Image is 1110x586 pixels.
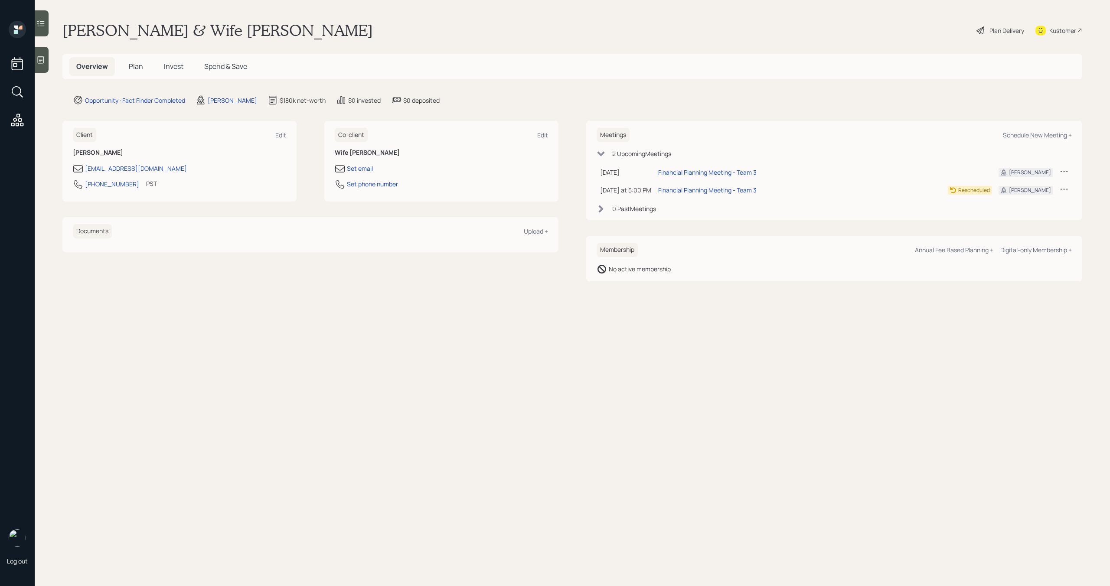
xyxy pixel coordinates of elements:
[76,62,108,71] span: Overview
[7,557,28,565] div: Log out
[989,26,1024,35] div: Plan Delivery
[537,131,548,139] div: Edit
[1049,26,1076,35] div: Kustomer
[915,246,993,254] div: Annual Fee Based Planning +
[597,243,638,257] h6: Membership
[1003,131,1072,139] div: Schedule New Meeting +
[275,131,286,139] div: Edit
[146,179,157,188] div: PST
[335,128,368,142] h6: Co-client
[600,168,651,177] div: [DATE]
[280,96,326,105] div: $180k net-worth
[347,179,398,189] div: Set phone number
[85,164,187,173] div: [EMAIL_ADDRESS][DOMAIN_NAME]
[1009,186,1051,194] div: [PERSON_NAME]
[204,62,247,71] span: Spend & Save
[9,529,26,547] img: michael-russo-headshot.png
[73,149,286,156] h6: [PERSON_NAME]
[335,149,548,156] h6: Wife [PERSON_NAME]
[600,186,651,195] div: [DATE] at 5:00 PM
[347,164,373,173] div: Set email
[73,128,96,142] h6: Client
[612,149,671,158] div: 2 Upcoming Meeting s
[1009,169,1051,176] div: [PERSON_NAME]
[958,186,990,194] div: Rescheduled
[524,227,548,235] div: Upload +
[403,96,440,105] div: $0 deposited
[612,204,656,213] div: 0 Past Meeting s
[658,168,757,177] div: Financial Planning Meeting - Team 3
[609,264,671,273] div: No active membership
[164,62,183,71] span: Invest
[85,179,139,189] div: [PHONE_NUMBER]
[62,21,373,40] h1: [PERSON_NAME] & Wife [PERSON_NAME]
[73,224,112,238] h6: Documents
[597,128,630,142] h6: Meetings
[1000,246,1072,254] div: Digital-only Membership +
[208,96,257,105] div: [PERSON_NAME]
[85,96,185,105] div: Opportunity · Fact Finder Completed
[658,186,757,195] div: Financial Planning Meeting - Team 3
[129,62,143,71] span: Plan
[348,96,381,105] div: $0 invested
